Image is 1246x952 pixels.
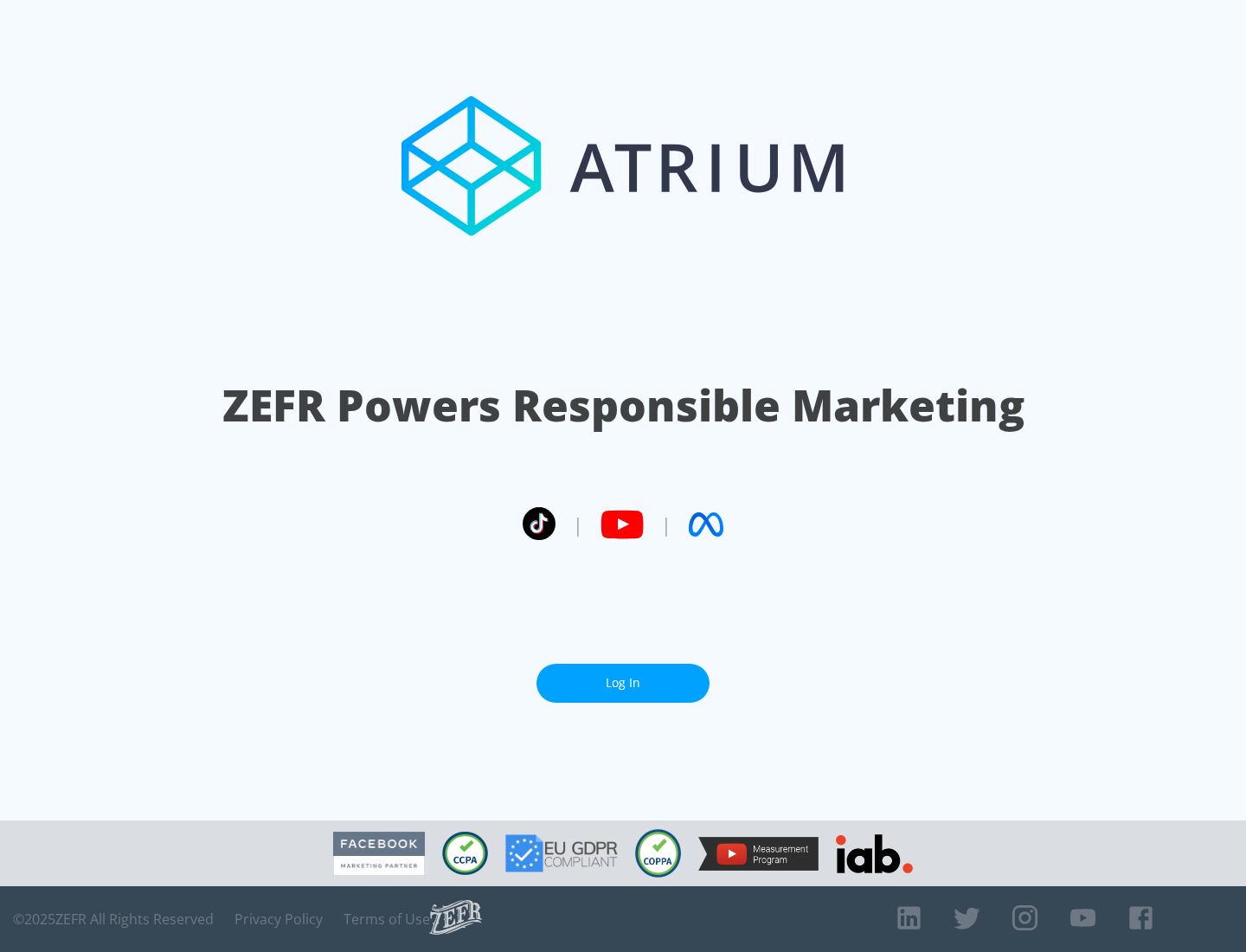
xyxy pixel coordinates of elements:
img: Facebook Marketing Partner [333,832,425,876]
span: | [573,511,583,537]
a: Privacy Policy [234,910,323,928]
a: Terms of Use [344,910,430,928]
img: IAB [836,834,913,873]
h1: ZEFR Powers Responsible Marketing [222,376,1024,435]
img: CCPA Compliant [442,832,488,875]
img: COPPA Compliant [635,829,681,878]
a: Log In [536,664,710,703]
span: | [661,511,671,537]
img: YouTube Measurement Program [698,837,819,871]
span: © 2025 ZEFR All Rights Reserved [13,910,214,928]
img: GDPR Compliant [505,834,618,872]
